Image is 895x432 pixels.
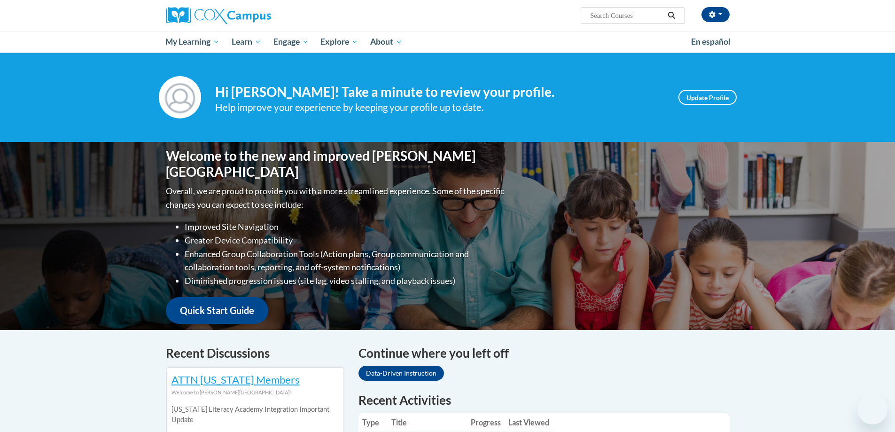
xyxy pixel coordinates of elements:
li: Improved Site Navigation [185,220,506,234]
a: My Learning [160,31,226,53]
div: Help improve your experience by keeping your profile up to date. [215,100,664,115]
a: About [364,31,408,53]
h4: Continue where you left off [358,344,730,362]
h1: Welcome to the new and improved [PERSON_NAME][GEOGRAPHIC_DATA] [166,148,506,180]
a: Cox Campus [166,7,344,24]
li: Enhanced Group Collaboration Tools (Action plans, Group communication and collaboration tools, re... [185,247,506,275]
a: Quick Start Guide [166,297,268,324]
h4: Hi [PERSON_NAME]! Take a minute to review your profile. [215,84,664,100]
a: Explore [314,31,364,53]
a: En español [685,32,737,52]
span: My Learning [165,36,219,47]
th: Title [388,413,467,432]
a: Learn [226,31,267,53]
th: Progress [467,413,505,432]
button: Search [664,10,678,21]
img: Profile Image [159,76,201,118]
span: En español [691,37,731,47]
div: Main menu [152,31,744,53]
p: Overall, we are proud to provide you with a more streamlined experience. Some of the specific cha... [166,184,506,212]
iframe: Button to launch messaging window [857,394,887,424]
th: Last Viewed [505,413,553,432]
input: Search Courses [589,10,664,21]
li: Greater Device Compatibility [185,234,506,247]
span: Explore [320,36,358,47]
span: About [370,36,402,47]
h1: Recent Activities [358,392,730,408]
div: Welcome to [PERSON_NAME][GEOGRAPHIC_DATA]! [171,387,339,398]
p: [US_STATE] Literacy Academy Integration Important Update [171,404,339,425]
a: Update Profile [678,90,737,105]
th: Type [358,413,388,432]
img: Cox Campus [166,7,271,24]
a: Engage [267,31,315,53]
h4: Recent Discussions [166,344,344,362]
li: Diminished progression issues (site lag, video stalling, and playback issues) [185,274,506,288]
a: Data-Driven Instruction [358,366,444,381]
span: Engage [273,36,309,47]
button: Account Settings [701,7,730,22]
a: ATTN [US_STATE] Members [171,373,300,386]
span: Learn [232,36,261,47]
